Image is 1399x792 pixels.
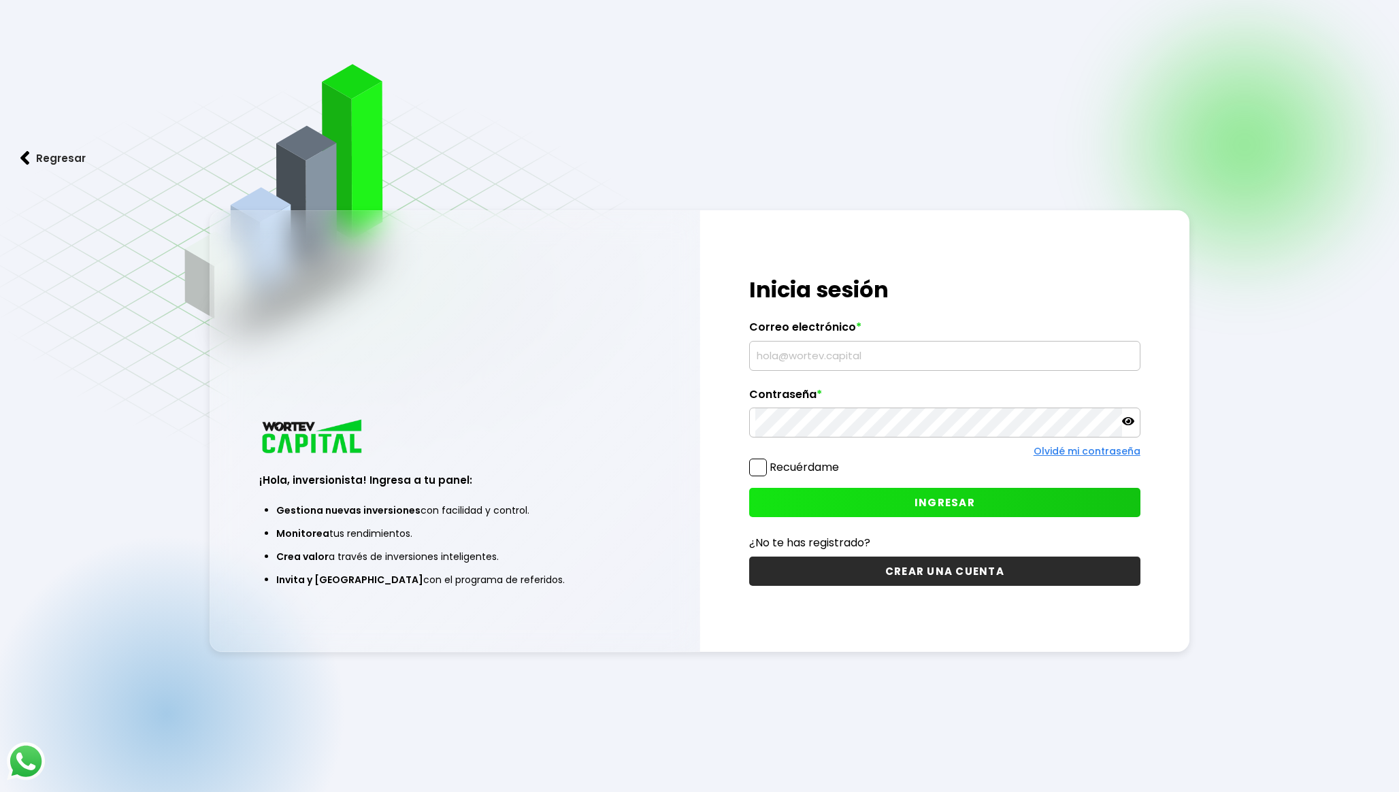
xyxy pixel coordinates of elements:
li: con facilidad y control. [276,499,633,522]
a: Olvidé mi contraseña [1034,444,1140,458]
input: hola@wortev.capital [755,342,1134,370]
li: con el programa de referidos. [276,568,633,591]
span: Crea valor [276,550,329,563]
a: ¿No te has registrado?CREAR UNA CUENTA [749,534,1140,586]
img: logos_whatsapp-icon.242b2217.svg [7,742,45,780]
button: INGRESAR [749,488,1140,517]
label: Contraseña [749,388,1140,408]
span: Monitorea [276,527,329,540]
h1: Inicia sesión [749,274,1140,306]
li: a través de inversiones inteligentes. [276,545,633,568]
img: logo_wortev_capital [259,418,367,458]
li: tus rendimientos. [276,522,633,545]
label: Recuérdame [770,459,839,475]
img: flecha izquierda [20,151,30,165]
span: Gestiona nuevas inversiones [276,504,421,517]
p: ¿No te has registrado? [749,534,1140,551]
span: INGRESAR [915,495,975,510]
button: CREAR UNA CUENTA [749,557,1140,586]
h3: ¡Hola, inversionista! Ingresa a tu panel: [259,472,651,488]
span: Invita y [GEOGRAPHIC_DATA] [276,573,423,587]
label: Correo electrónico [749,320,1140,341]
